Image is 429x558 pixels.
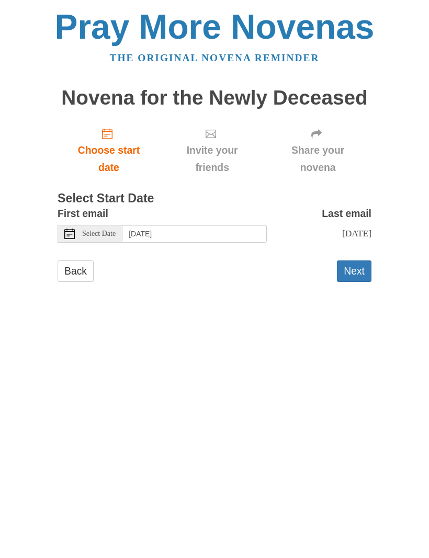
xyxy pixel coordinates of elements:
[55,7,375,46] a: Pray More Novenas
[58,119,160,181] a: Choose start date
[337,260,371,282] button: Next
[58,260,94,282] a: Back
[58,192,371,206] h3: Select Start Date
[275,142,361,176] span: Share your novena
[58,205,108,222] label: First email
[68,142,150,176] span: Choose start date
[322,205,371,222] label: Last email
[82,230,116,237] span: Select Date
[171,142,254,176] span: Invite your friends
[58,87,371,109] h1: Novena for the Newly Deceased
[160,119,264,181] div: Click "Next" to confirm your start date first.
[264,119,371,181] div: Click "Next" to confirm your start date first.
[110,52,320,63] a: The original novena reminder
[342,228,371,238] span: [DATE]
